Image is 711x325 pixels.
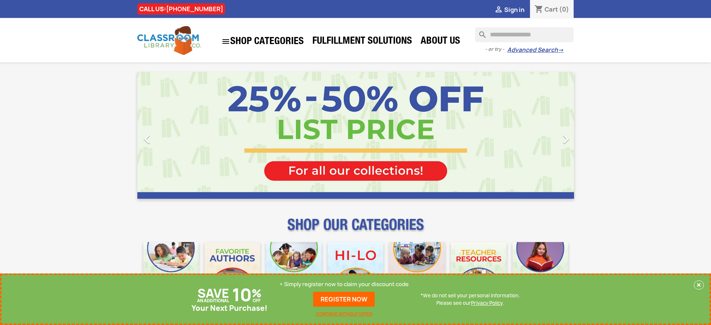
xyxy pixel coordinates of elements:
span: (0) [559,5,569,13]
a: SHOP CATEGORIES [218,33,308,50]
a: About Us [417,34,464,49]
i: shopping_cart [534,5,543,14]
a:  Sign in [494,6,524,14]
i:  [556,130,575,148]
span: Cart [545,5,558,13]
i: search [475,27,484,36]
a: Previous [137,72,203,199]
div: CALL US: [137,3,225,15]
img: CLC_Phonics_And_Decodables_Mobile.jpg [266,242,322,298]
a: Next [508,72,574,199]
i:  [138,130,156,148]
img: CLC_HiLo_Mobile.jpg [328,242,383,298]
span: Sign in [504,6,524,14]
a: Advanced Search→ [507,46,564,54]
img: CLC_Favorite_Authors_Mobile.jpg [205,242,260,298]
img: CLC_Teacher_Resources_Mobile.jpg [451,242,506,298]
a: Fulfillment Solutions [309,34,416,49]
i:  [221,37,230,46]
span: → [558,46,564,54]
ul: Carousel container [137,72,574,199]
i:  [494,6,503,15]
img: Classroom Library Company [137,26,201,55]
img: CLC_Dyslexia_Mobile.jpg [512,242,568,298]
a: [PHONE_NUMBER] [166,5,223,13]
input: Search [475,27,574,42]
img: CLC_Fiction_Nonfiction_Mobile.jpg [389,242,445,298]
p: SHOP OUR CATEGORIES [137,223,574,236]
img: CLC_Bulk_Mobile.jpg [143,242,199,298]
span: - or try - [485,46,507,53]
